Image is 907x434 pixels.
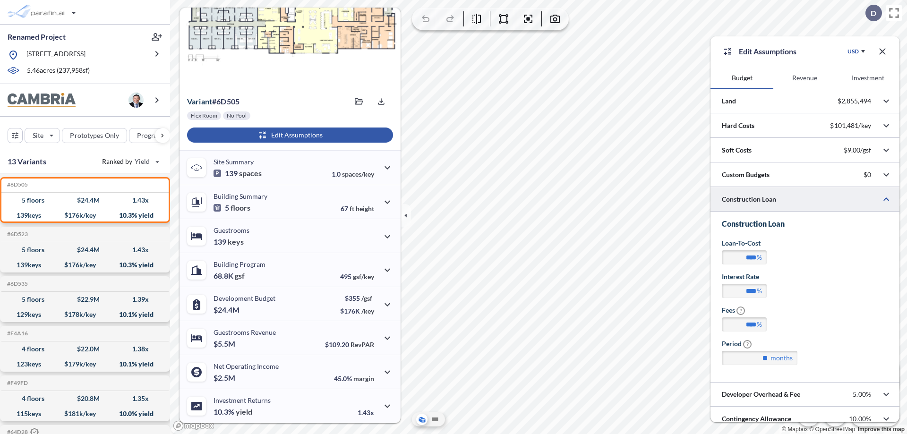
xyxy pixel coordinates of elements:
p: Developer Overhead & Fee [722,390,800,399]
p: # 6d505 [187,97,240,106]
a: Mapbox homepage [173,420,214,431]
label: Interest Rate [722,272,759,281]
p: Development Budget [214,294,275,302]
span: /gsf [361,294,372,302]
span: ? [736,306,745,315]
div: USD [847,48,859,55]
a: OpenStreetMap [809,426,855,433]
p: Contingency Allowance [722,414,791,424]
label: % [757,253,762,262]
p: $24.4M [214,305,241,315]
h3: Construction Loan [722,219,888,229]
span: height [356,204,374,213]
button: Budget [710,67,773,89]
p: $101,481/key [830,121,871,130]
p: D [871,9,876,17]
p: 139 [214,169,262,178]
p: Investment Returns [214,396,271,404]
p: 68.8K [214,271,245,281]
p: Guestrooms [214,226,249,234]
p: $2,855,494 [838,97,871,105]
p: 67 [341,204,374,213]
p: 13 Variants [8,156,46,167]
p: Site Summary [214,158,254,166]
p: Hard Costs [722,121,754,130]
a: Improve this map [858,426,905,433]
label: % [757,286,762,296]
label: % [757,320,762,329]
p: Renamed Project [8,32,66,42]
p: 10.00% [849,415,871,423]
img: user logo [128,93,144,108]
span: gsf [235,271,245,281]
p: Soft Costs [722,145,752,155]
p: Flex Room [191,112,217,119]
p: Building Program [214,260,265,268]
p: Program [137,131,163,140]
p: Land [722,96,736,106]
p: 45.0% [334,374,374,383]
p: Edit Assumptions [739,46,796,57]
p: 495 [340,272,374,281]
span: ? [743,340,752,349]
button: Site Plan [429,414,441,425]
p: 1.0 [332,170,374,178]
span: spaces/key [342,170,374,178]
label: months [770,353,793,363]
p: $9.00/gsf [844,146,871,154]
button: Revenue [773,67,836,89]
span: yield [236,407,252,417]
span: spaces [239,169,262,178]
span: margin [353,374,374,383]
button: Investment [837,67,899,89]
p: 5.46 acres ( 237,958 sf) [27,66,90,76]
button: Program [129,128,180,143]
a: Mapbox [782,426,808,433]
p: No Pool [227,112,247,119]
button: Aerial View [416,414,428,425]
span: /key [361,307,374,315]
span: Yield [135,157,150,166]
label: Loan-to-Cost [722,238,761,248]
p: 1.43x [358,408,374,417]
p: $5.5M [214,339,237,349]
p: Guestrooms Revenue [214,328,276,336]
span: Variant [187,97,212,106]
p: Net Operating Income [214,362,279,370]
p: 139 [214,237,244,247]
p: 5 [214,203,250,213]
label: Period [722,339,752,349]
h5: Click to copy the code [5,231,28,238]
p: $2.5M [214,373,237,383]
p: Custom Budgets [722,170,770,179]
h5: Click to copy the code [5,281,28,287]
span: keys [228,237,244,247]
p: $355 [340,294,374,302]
p: $109.20 [325,340,374,349]
span: gsf/key [353,272,374,281]
p: $176K [340,307,374,315]
p: $0 [864,170,871,179]
button: Site [25,128,60,143]
span: RevPAR [351,340,374,349]
button: Ranked by Yield [94,154,165,169]
p: [STREET_ADDRESS] [26,49,86,61]
p: 5.00% [853,390,871,399]
span: floors [231,203,250,213]
h5: Click to copy the code [5,181,28,188]
button: Edit Assumptions [187,128,393,143]
label: Fees [722,306,745,315]
img: BrandImage [8,93,76,108]
p: 10.3% [214,407,252,417]
span: ft [350,204,354,213]
p: Site [33,131,43,140]
h5: Click to copy the code [5,380,28,386]
h5: Click to copy the code [5,330,28,337]
p: Prototypes Only [70,131,119,140]
p: Building Summary [214,192,267,200]
button: Prototypes Only [62,128,127,143]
